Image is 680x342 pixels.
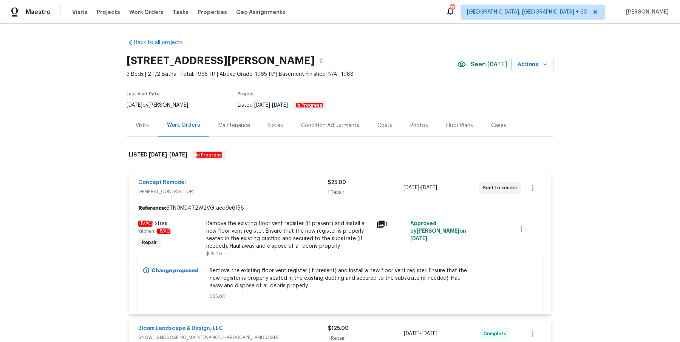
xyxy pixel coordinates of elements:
em: HVAC [157,229,170,234]
span: [DATE] [254,103,270,108]
span: $25.00 [328,180,346,185]
span: - [149,152,187,157]
span: Repair [139,239,160,246]
span: Listed [238,103,326,108]
span: SNOW, LANDSCAPING_MAINTENANCE, HARDSCAPE_LANDSCAPE [138,334,328,341]
div: 6TN0MD472W2VG-aed9c6f58 [129,201,551,215]
div: Visits [136,122,149,129]
div: 771 [450,5,455,12]
a: Bloom Landscape & Design, LLC [138,326,223,331]
span: Tasks [173,9,189,15]
div: Floor Plans [446,122,473,129]
span: Seen [DATE] [471,61,507,68]
span: Complete [484,330,510,337]
div: 1 Repair [328,334,404,342]
div: Work Orders [167,121,200,129]
span: Project [238,92,254,96]
div: Notes [268,122,283,129]
span: $25.00 [210,293,471,300]
button: Actions [512,58,553,72]
b: Change proposed [151,268,198,273]
div: Condition Adjustments [301,122,359,129]
span: Work Orders [129,8,164,16]
a: Back to all projects [127,39,199,46]
span: GENERAL_CONTRACTOR [138,188,328,195]
span: - [404,330,437,337]
span: [DATE] [410,236,427,241]
div: Costs [377,122,392,129]
span: [DATE] [127,103,142,108]
b: Reference: [138,204,166,212]
span: [DATE] [169,152,187,157]
span: Last Visit Date [127,92,160,96]
span: Actions [518,60,547,69]
h2: [STREET_ADDRESS][PERSON_NAME] [127,57,315,64]
span: $125.00 [328,326,349,331]
span: Geo Assignments [236,8,285,16]
span: [DATE] [404,331,420,336]
div: 1 Repair [328,189,403,196]
span: Approved by [PERSON_NAME] on [410,221,466,241]
span: [DATE] [272,103,288,108]
span: $25.00 [206,252,222,256]
div: Photos [410,122,428,129]
span: Kitchen - [138,229,170,233]
em: In Progress [296,103,323,108]
span: Maestro [26,8,51,16]
span: [DATE] [149,152,167,157]
h6: LISTED [129,150,187,159]
span: Extras [138,221,167,227]
span: - [254,103,288,108]
span: [DATE] [421,185,437,190]
span: [DATE] [422,331,437,336]
div: 1 [376,220,406,229]
div: Cases [491,122,506,129]
span: Properties [198,8,227,16]
span: [PERSON_NAME] [623,8,669,16]
div: LISTED [DATE]-[DATE]In Progress [127,143,553,167]
span: Sent to vendor [483,184,521,192]
span: Visits [72,8,88,16]
span: - [403,184,437,192]
div: Remove the existing floor vent register (if present) and install a new floor vent register. Ensur... [206,220,372,250]
em: HVAC [138,221,152,227]
a: Concept Remodel [138,180,186,185]
span: Projects [97,8,120,16]
span: [GEOGRAPHIC_DATA], [GEOGRAPHIC_DATA] + 60 [467,8,587,16]
em: In Progress [196,152,222,158]
span: [DATE] [403,185,419,190]
div: by [PERSON_NAME] [127,101,197,110]
div: Maintenance [218,122,250,129]
span: Remove the existing floor vent register (if present) and install a new floor vent register. Ensur... [210,267,471,290]
span: 3 Beds | 2 1/2 Baths | Total: 1965 ft² | Above Grade: 1965 ft² | Basement Finished: N/A | 1988 [127,71,457,78]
